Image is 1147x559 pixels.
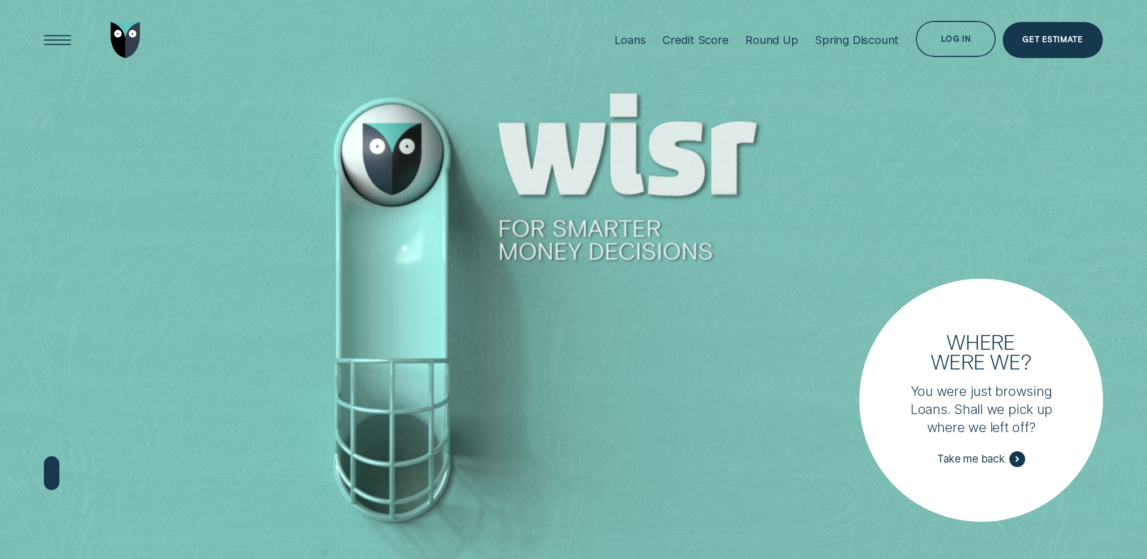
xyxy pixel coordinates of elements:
[937,452,1005,466] span: Take me back
[111,22,140,58] img: Wisr
[815,33,899,47] div: Spring Discount
[662,33,729,47] div: Credit Score
[614,33,645,47] div: Loans
[901,382,1061,437] p: You were just browsing Loans. Shall we pick up where we left off?
[745,33,798,47] div: Round Up
[922,332,1040,372] h3: Where were we?
[916,21,996,57] button: Log in
[39,22,76,58] button: Open Menu
[1003,22,1103,58] a: Get Estimate
[859,279,1102,522] a: Where were we?You were just browsing Loans. Shall we pick up where we left off?Take me back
